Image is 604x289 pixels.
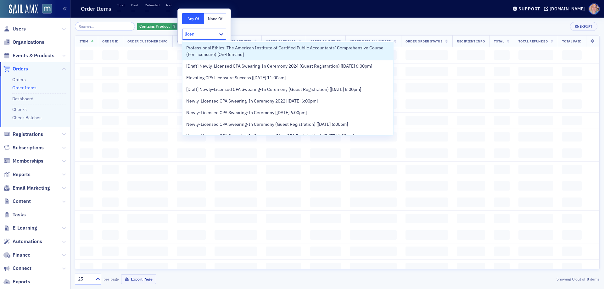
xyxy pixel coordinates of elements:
span: Content [13,198,31,205]
a: View Homepage [38,4,52,15]
a: Dashboard [12,96,33,102]
a: E-Learning [3,225,37,231]
span: Order ID [102,39,118,43]
span: Finance [13,252,31,258]
a: Orders [12,77,26,82]
p: Refunded [145,3,159,7]
span: Automations [13,238,42,245]
input: Search… [75,22,135,31]
a: Order Items [12,85,36,91]
span: Contains Product [139,24,170,29]
p: Paid [131,3,138,7]
span: Order Invoicee [177,39,206,43]
span: [Draft] Newly-Licensed CPA Swearing-In Ceremony 2024 (Guest Registration) [[DATE] 6:00pm] [186,63,372,69]
a: Connect [3,265,31,272]
a: Memberships [3,158,43,164]
label: per page [103,276,119,282]
a: Email Marketing [3,185,50,192]
span: — [166,7,171,14]
span: Connect [13,265,31,272]
span: Order Order Status [405,39,442,43]
span: Newly-Licensed CPA Swearing-In Ceremony (Guest Registration) [[DATE] 6:00pm] [186,121,348,128]
div: Export [580,25,593,28]
a: Finance [3,252,31,258]
a: Content [3,198,31,205]
span: Elevating CPA Licensure Success [[DATE] 11:00am] [186,75,286,81]
span: Email Marketing [13,185,50,192]
span: Subscriptions [13,144,44,151]
span: — [131,7,136,14]
a: Reports [3,171,31,178]
a: Automations [3,238,42,245]
div: 25 [78,276,92,282]
a: Tasks [3,211,26,218]
span: Order Date Cancelled [350,39,391,43]
span: Registrations [13,131,43,138]
span: Total Refunded [518,39,548,43]
span: — [145,7,149,14]
span: Newly-Licensed CPA Swearing-In Ceremony 2022 [[DATE] 6:00pm] [186,98,318,104]
a: Checks [12,107,27,112]
strong: 0 [585,276,590,282]
div: Support [518,6,540,12]
a: Users [3,25,26,32]
img: SailAMX [9,4,38,14]
h1: Order Items [81,5,111,13]
div: [DOMAIN_NAME] [550,6,585,12]
span: Professional Ethics: The American Institute of Certified Public Accountants’ Comprehensive Course... [186,45,389,58]
span: [Draft] Newly-Licensed CPA Swearing-In Ceremony (Guest Registration) [[DATE] 6:00pm] [186,86,361,93]
span: Order Payments [310,39,341,43]
span: Recipient Info [457,39,485,43]
span: Newly-Licensed CPA Swearing-In Ceremony (New CPA Registration) [[DATE] 6:00pm] [186,133,354,139]
span: Total Paid [562,39,581,43]
img: SailAMX [42,4,52,14]
button: None Of [204,13,226,24]
span: E-Learning [13,225,37,231]
a: Exports [3,278,30,285]
span: Order Customer Info [127,39,168,43]
a: Registrations [3,131,43,138]
a: Subscriptions [3,144,44,151]
a: Orders [3,65,28,72]
button: Any Of [182,13,204,24]
button: [DOMAIN_NAME] [544,7,587,11]
span: Memberships [13,158,43,164]
span: Organizations [13,39,44,46]
span: Users [13,25,26,32]
p: Total [117,3,125,7]
a: Check Batches [12,115,42,120]
span: Newly-Licensed CPA Swearing-In Ceremony [[DATE] 6:00pm] [186,109,307,116]
a: Events & Products [3,52,54,59]
p: Net [166,3,172,7]
span: Events & Products [13,52,54,59]
span: Exports [13,278,30,285]
span: Tasks [13,211,26,218]
span: Item [80,39,88,43]
button: Export Page [121,274,156,284]
strong: 0 [571,276,575,282]
span: Order Date Created [215,39,251,43]
span: Total [494,39,504,43]
span: Order Date Paid [266,39,296,43]
button: Export [570,22,597,31]
span: — [117,7,121,14]
span: Orders [13,65,28,72]
span: Reports [13,171,31,178]
span: ? [173,24,175,29]
div: Showing out of items [429,276,600,282]
a: Organizations [3,39,44,46]
span: Profile [589,3,600,14]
